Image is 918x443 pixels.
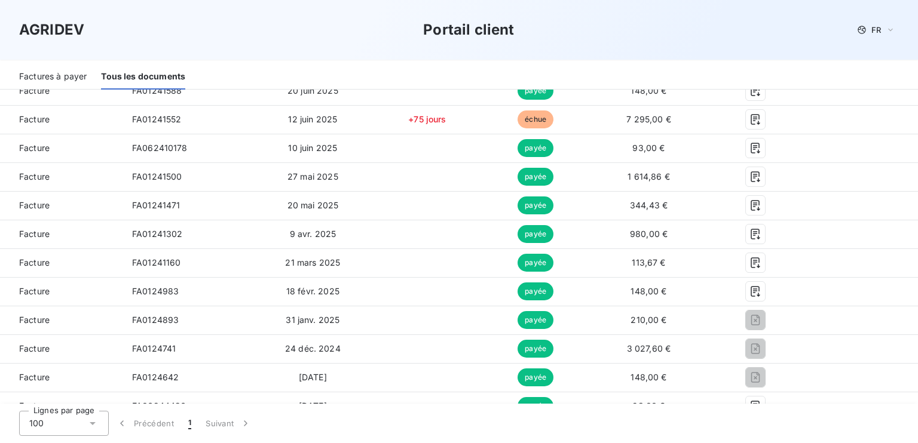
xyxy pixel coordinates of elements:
span: Facture [10,343,113,355]
span: 210,00 € [631,315,666,325]
span: FA01241160 [132,257,181,267]
span: Facture [10,400,113,412]
span: FA01241500 [132,171,182,181]
span: 9 avr. 2025 [290,229,336,239]
span: +75 jours [408,114,446,124]
span: FR [871,25,881,35]
span: 93,00 € [632,401,665,411]
span: FA01241471 [132,200,180,210]
span: FA01241552 [132,114,182,124]
div: Factures à payer [19,64,87,90]
span: 7 295,00 € [626,114,671,124]
span: 100 [29,417,44,429]
span: payée [518,196,553,214]
span: payée [518,282,553,300]
span: 148,00 € [631,85,666,96]
span: payée [518,340,553,358]
span: Facture [10,142,113,154]
span: 21 mars 2025 [285,257,340,267]
button: Précédent [109,411,181,436]
span: payée [518,168,553,186]
span: Facture [10,199,113,211]
span: payée [518,82,553,100]
span: payée [518,397,553,415]
span: Facture [10,171,113,183]
span: FA0124642 [132,372,179,382]
span: Facture [10,371,113,383]
span: Facture [10,228,113,240]
span: 27 mai 2025 [287,171,338,181]
span: FA0124893 [132,315,179,325]
span: Facture [10,285,113,297]
span: 20 mai 2025 [287,200,339,210]
h3: Portail client [423,19,514,41]
span: 12 juin 2025 [288,114,337,124]
span: FA01241588 [132,85,182,96]
span: 20 juin 2025 [287,85,338,96]
span: Facture [10,85,113,97]
span: Facture [10,314,113,326]
span: [DATE] [299,401,327,411]
span: 18 févr. 2025 [286,286,339,296]
span: 93,00 € [632,143,665,153]
button: Suivant [198,411,259,436]
span: payée [518,311,553,329]
span: 3 027,60 € [627,343,671,353]
span: 10 juin 2025 [288,143,337,153]
span: payée [518,254,553,272]
span: 148,00 € [631,286,666,296]
span: payée [518,368,553,386]
span: FA062410178 [132,143,188,153]
h3: AGRIDEV [19,19,84,41]
span: 1 614,86 € [628,171,670,181]
span: FA0124983 [132,286,179,296]
span: payée [518,225,553,243]
span: 24 déc. 2024 [285,343,341,353]
span: 31 janv. 2025 [286,315,339,325]
span: Facture [10,257,113,269]
span: Facture [10,113,113,125]
span: FA0124741 [132,343,176,353]
div: Tous les documents [101,64,185,90]
span: 1 [188,417,191,429]
span: payée [518,139,553,157]
span: 113,67 € [632,257,665,267]
span: [DATE] [299,372,327,382]
span: 980,00 € [630,229,668,239]
span: FA01241302 [132,229,183,239]
span: 148,00 € [631,372,666,382]
span: 344,43 € [630,200,668,210]
button: 1 [181,411,198,436]
span: FA06244426 [132,401,186,411]
span: échue [518,110,553,128]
